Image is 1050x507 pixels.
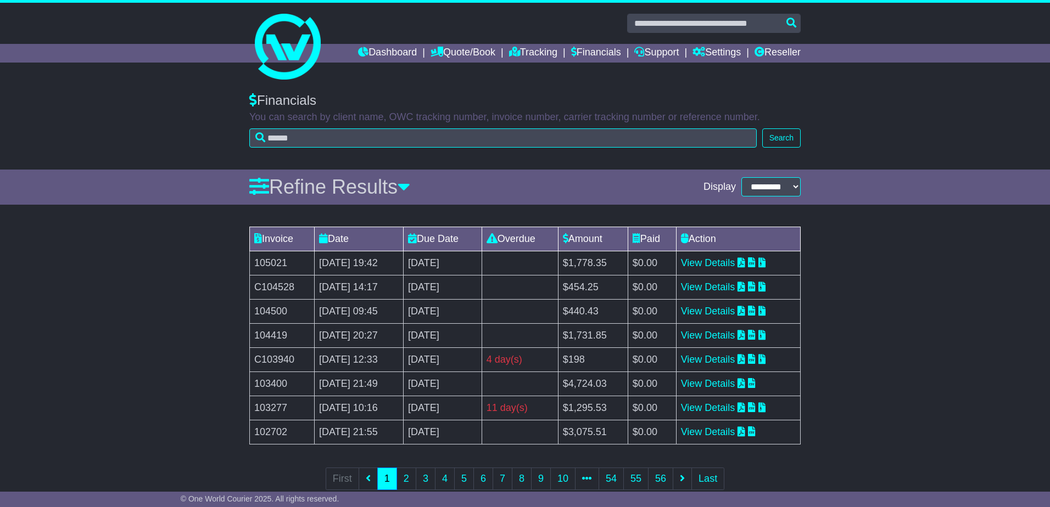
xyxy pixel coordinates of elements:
td: $440.43 [558,299,628,323]
td: 103277 [250,396,315,420]
td: $1,778.35 [558,251,628,275]
td: C103940 [250,347,315,371]
a: View Details [681,281,735,292]
a: Settings [692,44,741,63]
span: Display [703,181,736,193]
p: You can search by client name, OWC tracking number, invoice number, carrier tracking number or re... [249,111,801,123]
a: Tracking [509,44,557,63]
a: Quote/Book [431,44,495,63]
a: 4 [435,467,455,490]
a: View Details [681,354,735,365]
td: [DATE] 21:55 [314,420,403,444]
a: Dashboard [358,44,417,63]
td: Action [676,227,800,251]
td: [DATE] 09:45 [314,299,403,323]
td: 104419 [250,323,315,347]
a: 1 [377,467,397,490]
button: Search [762,128,801,148]
td: [DATE] 19:42 [314,251,403,275]
td: [DATE] [404,420,482,444]
td: [DATE] 14:17 [314,275,403,299]
td: [DATE] [404,371,482,396]
td: $0.00 [628,251,676,275]
td: $198 [558,347,628,371]
a: View Details [681,378,735,389]
a: Refine Results [249,176,410,198]
div: 4 day(s) [487,352,554,367]
div: Financials [249,93,801,109]
td: Paid [628,227,676,251]
a: View Details [681,306,735,317]
td: $454.25 [558,275,628,299]
a: 7 [493,467,512,490]
a: 3 [416,467,435,490]
span: © One World Courier 2025. All rights reserved. [181,494,339,503]
a: 10 [550,467,576,490]
td: [DATE] [404,396,482,420]
td: [DATE] 12:33 [314,347,403,371]
td: $0.00 [628,371,676,396]
a: 55 [623,467,649,490]
td: $4,724.03 [558,371,628,396]
a: 56 [648,467,673,490]
td: Due Date [404,227,482,251]
div: 11 day(s) [487,401,554,415]
td: $0.00 [628,347,676,371]
a: 54 [599,467,624,490]
a: 5 [454,467,474,490]
td: 104500 [250,299,315,323]
td: [DATE] [404,299,482,323]
td: Date [314,227,403,251]
td: $3,075.51 [558,420,628,444]
td: [DATE] 20:27 [314,323,403,347]
a: View Details [681,426,735,437]
td: $0.00 [628,420,676,444]
td: 103400 [250,371,315,396]
td: C104528 [250,275,315,299]
td: [DATE] 10:16 [314,396,403,420]
td: 105021 [250,251,315,275]
a: Reseller [755,44,801,63]
td: $1,295.53 [558,396,628,420]
a: 8 [512,467,532,490]
a: View Details [681,330,735,341]
a: 9 [531,467,551,490]
td: $0.00 [628,275,676,299]
td: [DATE] [404,347,482,371]
td: [DATE] [404,323,482,347]
td: 102702 [250,420,315,444]
td: [DATE] [404,251,482,275]
a: Financials [571,44,621,63]
a: View Details [681,402,735,413]
td: $1,731.85 [558,323,628,347]
td: [DATE] 21:49 [314,371,403,396]
td: Invoice [250,227,315,251]
td: Amount [558,227,628,251]
td: $0.00 [628,299,676,323]
a: Last [691,467,724,490]
td: $0.00 [628,396,676,420]
a: 6 [473,467,493,490]
a: View Details [681,257,735,268]
a: Support [634,44,679,63]
td: [DATE] [404,275,482,299]
td: Overdue [482,227,558,251]
td: $0.00 [628,323,676,347]
a: 2 [396,467,416,490]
